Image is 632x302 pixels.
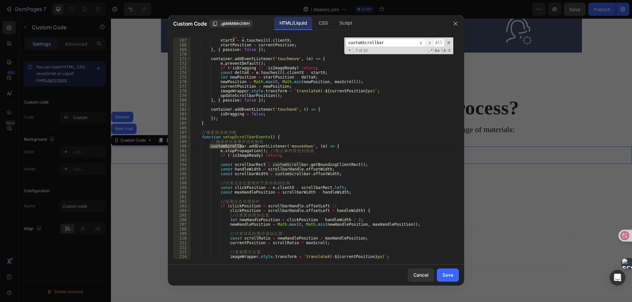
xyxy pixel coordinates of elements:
[285,232,334,238] span: then drag & drop elements
[290,224,330,231] div: Add blank section
[442,271,453,278] div: Save
[173,250,191,254] div: 213
[434,48,440,54] span: CaseSensitive Search
[173,144,191,149] div: 190
[173,218,191,222] div: 206
[173,43,191,47] div: 168
[173,245,191,250] div: 212
[173,116,191,121] div: 184
[8,119,36,125] div: Custom Code
[173,139,191,144] div: 189
[610,270,625,286] div: Open Intercom Messenger
[173,259,191,264] div: 215
[417,39,425,47] span: ​
[353,48,370,53] span: 7 of 10
[173,199,191,204] div: 202
[347,48,353,53] span: Toggle Replace mode
[173,38,191,43] div: 167
[3,97,20,101] div: Section
[173,20,207,28] span: Custom Code
[173,47,191,52] div: 169
[190,224,229,231] div: Choose templates
[173,254,191,259] div: 214
[173,162,191,167] div: 194
[173,107,191,112] div: 182
[173,61,191,66] div: 172
[245,209,276,216] span: Add section
[334,17,357,30] div: Script
[173,126,191,130] div: 186
[173,52,191,57] div: 170
[173,89,191,93] div: 178
[173,195,191,199] div: 201
[425,39,433,47] span: ​
[50,77,471,102] h2: What Materials Can You Process?
[173,231,191,236] div: 209
[51,106,471,117] p: ORTUR lasers offer unmatched versatility-one machine handles a wide range of materials:
[173,66,191,70] div: 173
[173,213,191,218] div: 205
[3,108,23,112] div: Row 1 col
[173,241,191,245] div: 211
[220,21,250,27] span: .gbMMIMn3WH
[173,80,191,84] div: 176
[173,227,191,231] div: 208
[187,232,232,238] span: inspired by CRO experts
[173,70,191,75] div: 174
[173,149,191,153] div: 191
[173,176,191,181] div: 197
[173,167,191,172] div: 195
[173,130,191,135] div: 187
[173,204,191,208] div: 203
[173,158,191,162] div: 193
[274,17,312,30] div: HTML/Liquid
[173,208,191,213] div: 204
[313,17,333,30] div: CSS
[408,268,434,282] button: Cancel
[437,268,459,282] button: Save
[173,181,191,185] div: 198
[173,185,191,190] div: 199
[173,222,191,227] div: 207
[173,103,191,107] div: 181
[173,172,191,176] div: 196
[441,48,447,54] span: Whole Word Search
[433,39,445,47] span: Alt-Enter
[173,112,191,116] div: 183
[173,236,191,241] div: 210
[173,190,191,195] div: 200
[173,98,191,103] div: 180
[50,177,471,184] p: Publish the page to see the content.
[173,75,191,80] div: 175
[413,271,429,278] div: Cancel
[448,48,451,54] span: Search In Selection
[427,48,433,54] span: RegExp Search
[173,135,191,139] div: 188
[241,224,276,231] div: Generate layout
[173,93,191,98] div: 179
[346,39,417,47] input: Search for
[173,57,191,61] div: 171
[241,232,276,238] span: from URL or image
[173,153,191,158] div: 192
[173,84,191,89] div: 177
[209,20,253,28] button: .gbMMIMn3WH
[173,121,191,126] div: 185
